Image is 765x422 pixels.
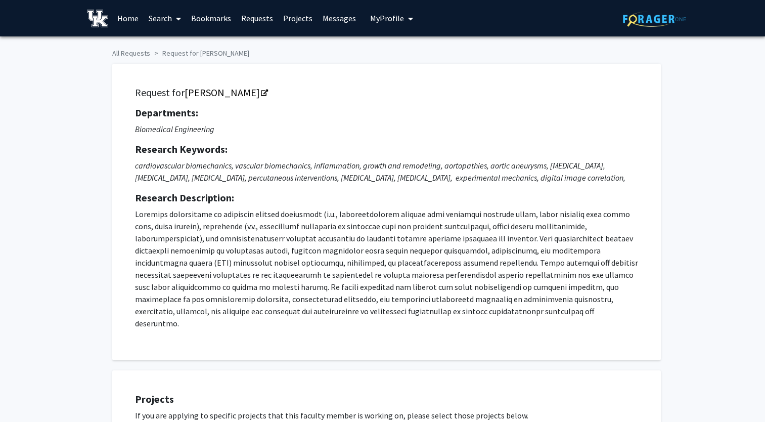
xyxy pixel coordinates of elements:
[87,10,109,27] img: University of Kentucky Logo
[135,208,638,329] p: Loremips dolorsitame co adipiscin elitsed doeiusmodt (i.u., laboreetdolorem aliquae admi veniamqu...
[370,13,404,23] span: My Profile
[112,49,150,58] a: All Requests
[135,160,625,183] i: cardiovascular biomechanics, vascular biomechanics, inflammation, growth and remodeling, aortopat...
[185,86,267,99] a: Opens in a new tab
[135,106,198,119] strong: Departments:
[112,44,653,59] ol: breadcrumb
[186,1,236,36] a: Bookmarks
[135,87,638,99] h5: Request for
[135,191,234,204] strong: Research Description:
[135,393,174,405] strong: Projects
[318,1,361,36] a: Messages
[278,1,318,36] a: Projects
[135,124,214,134] i: Biomedical Engineering
[8,376,43,414] iframe: Chat
[135,143,228,155] strong: Research Keywords:
[150,48,249,59] li: Request for [PERSON_NAME]
[236,1,278,36] a: Requests
[135,409,651,421] p: If you are applying to specific projects that this faculty member is working on, please select th...
[144,1,186,36] a: Search
[623,11,686,27] img: ForagerOne Logo
[112,1,144,36] a: Home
